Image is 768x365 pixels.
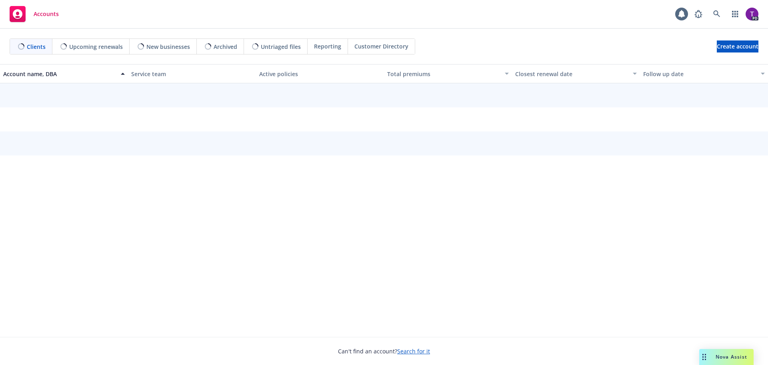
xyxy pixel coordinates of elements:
span: Create account [717,39,758,54]
button: Active policies [256,64,384,83]
div: Follow up date [643,70,756,78]
a: Search [709,6,725,22]
span: Nova Assist [716,353,747,360]
span: Customer Directory [354,42,408,50]
span: Upcoming renewals [69,42,123,51]
div: Active policies [259,70,381,78]
div: Drag to move [699,349,709,365]
button: Nova Assist [699,349,754,365]
div: Total premiums [387,70,500,78]
a: Switch app [727,6,743,22]
a: Accounts [6,3,62,25]
button: Total premiums [384,64,512,83]
div: Service team [131,70,253,78]
button: Follow up date [640,64,768,83]
span: Archived [214,42,237,51]
span: Accounts [34,11,59,17]
div: Account name, DBA [3,70,116,78]
div: Closest renewal date [515,70,628,78]
button: Service team [128,64,256,83]
span: New businesses [146,42,190,51]
span: Reporting [314,42,341,50]
span: Untriaged files [261,42,301,51]
span: Can't find an account? [338,347,430,355]
a: Create account [717,40,758,52]
a: Report a Bug [690,6,706,22]
img: photo [746,8,758,20]
a: Search for it [397,347,430,355]
button: Closest renewal date [512,64,640,83]
span: Clients [27,42,46,51]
